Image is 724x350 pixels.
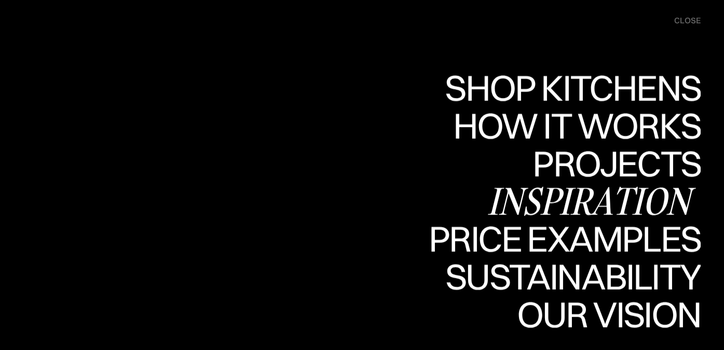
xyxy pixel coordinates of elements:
[532,181,701,218] div: Projects
[664,10,701,31] div: menu
[450,144,701,180] div: How it works
[487,183,701,221] a: Inspiration
[440,106,701,142] div: Shop Kitchens
[674,15,701,26] div: close
[429,220,701,258] a: Price examplesPrice examples
[440,69,701,106] div: Shop Kitchens
[429,220,701,257] div: Price examples
[508,296,701,334] a: Our visionOur vision
[436,258,701,296] a: SustainabilitySustainability
[436,295,701,331] div: Sustainability
[436,258,701,295] div: Sustainability
[450,107,701,145] a: How it worksHow it works
[450,107,701,144] div: How it works
[487,183,701,219] div: Inspiration
[508,296,701,332] div: Our vision
[532,145,701,183] a: ProjectsProjects
[429,257,701,293] div: Price examples
[440,69,701,107] a: Shop KitchensShop Kitchens
[532,145,701,181] div: Projects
